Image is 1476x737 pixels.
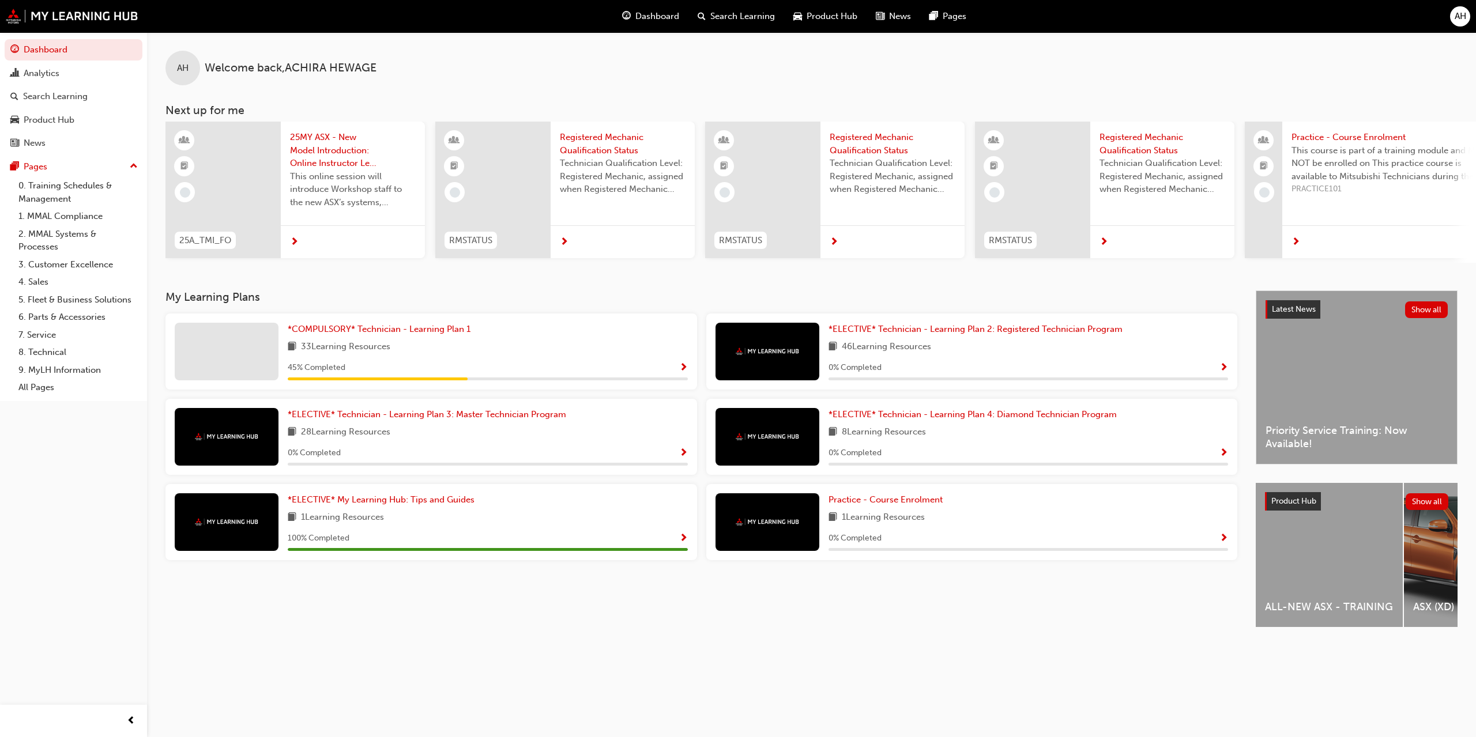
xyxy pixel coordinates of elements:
[876,9,884,24] span: news-icon
[920,5,976,28] a: pages-iconPages
[5,86,142,107] a: Search Learning
[205,62,376,75] span: Welcome back , ACHIRA HEWAGE
[10,92,18,102] span: search-icon
[449,234,492,247] span: RMSTATUS
[23,90,88,103] div: Search Learning
[5,37,142,156] button: DashboardAnalyticsSearch LearningProduct HubNews
[5,109,142,131] a: Product Hub
[1219,448,1228,459] span: Show Progress
[301,425,390,440] span: 28 Learning Resources
[6,9,138,24] img: mmal
[1259,187,1270,198] span: learningRecordVerb_NONE-icon
[179,234,231,247] span: 25A_TMI_FO
[288,532,349,545] span: 100 % Completed
[288,511,296,525] span: book-icon
[14,291,142,309] a: 5. Fleet & Business Solutions
[1450,6,1470,27] button: AH
[1265,600,1394,614] span: ALL-NEW ASX - TRAINING
[288,361,345,375] span: 45 % Completed
[288,324,470,334] span: *COMPULSORY* Technician - Learning Plan 1
[1256,483,1403,627] a: ALL-NEW ASX - TRAINING
[830,131,955,157] span: Registered Mechanic Qualification Status
[288,425,296,440] span: book-icon
[679,531,688,546] button: Show Progress
[301,340,390,354] span: 33 Learning Resources
[705,122,965,258] a: RMSTATUSRegistered Mechanic Qualification StatusTechnician Qualification Level: Registered Mechan...
[829,409,1117,419] span: *ELECTIVE* Technician - Learning Plan 4: Diamond Technician Program
[1100,157,1225,196] span: Technician Qualification Level: Registered Mechanic, assigned when Registered Mechanic modules ha...
[975,122,1234,258] a: RMSTATUSRegistered Mechanic Qualification StatusTechnician Qualification Level: Registered Mechan...
[450,159,458,174] span: booktick-icon
[180,159,189,174] span: booktick-icon
[130,159,138,174] span: up-icon
[889,10,911,23] span: News
[829,408,1121,421] a: *ELECTIVE* Technician - Learning Plan 4: Diamond Technician Program
[829,447,882,460] span: 0 % Completed
[829,494,943,505] span: Practice - Course Enrolment
[1100,237,1108,248] span: next-icon
[720,133,728,148] span: learningResourceType_INSTRUCTOR_LED-icon
[24,114,74,127] div: Product Hub
[1266,300,1448,319] a: Latest NewsShow all
[14,273,142,291] a: 4. Sales
[290,170,416,209] span: This online session will introduce Workshop staff to the new ASX’s systems, software, servicing p...
[1219,534,1228,544] span: Show Progress
[24,67,59,80] div: Analytics
[14,308,142,326] a: 6. Parts & Accessories
[10,45,19,55] span: guage-icon
[679,361,688,375] button: Show Progress
[10,162,19,172] span: pages-icon
[14,379,142,396] a: All Pages
[679,446,688,460] button: Show Progress
[613,5,688,28] a: guage-iconDashboard
[720,187,730,198] span: learningRecordVerb_NONE-icon
[1256,290,1458,464] a: Latest NewsShow allPriority Service Training: Now Available!
[635,10,679,23] span: Dashboard
[450,133,458,148] span: learningResourceType_INSTRUCTOR_LED-icon
[829,511,837,525] span: book-icon
[1455,10,1466,23] span: AH
[1219,361,1228,375] button: Show Progress
[829,493,947,507] a: Practice - Course Enrolment
[736,347,799,355] img: mmal
[14,256,142,274] a: 3. Customer Excellence
[784,5,867,28] a: car-iconProduct Hub
[165,290,1237,304] h3: My Learning Plans
[829,361,882,375] span: 0 % Completed
[842,511,925,525] span: 1 Learning Resources
[793,9,802,24] span: car-icon
[14,177,142,207] a: 0. Training Schedules & Management
[736,518,799,526] img: mmal
[719,234,762,247] span: RMSTATUS
[830,237,838,248] span: next-icon
[829,340,837,354] span: book-icon
[829,323,1127,336] a: *ELECTIVE* Technician - Learning Plan 2: Registered Technician Program
[288,408,571,421] a: *ELECTIVE* Technician - Learning Plan 3: Master Technician Program
[288,323,475,336] a: *COMPULSORY* Technician - Learning Plan 1
[1260,133,1268,148] span: people-icon
[929,9,938,24] span: pages-icon
[679,534,688,544] span: Show Progress
[1219,446,1228,460] button: Show Progress
[10,138,19,149] span: news-icon
[842,425,926,440] span: 8 Learning Resources
[1405,301,1448,318] button: Show all
[1265,492,1448,511] a: Product HubShow all
[943,10,966,23] span: Pages
[301,511,384,525] span: 1 Learning Resources
[1219,531,1228,546] button: Show Progress
[1291,237,1300,248] span: next-icon
[720,159,728,174] span: booktick-icon
[867,5,920,28] a: news-iconNews
[5,39,142,61] a: Dashboard
[990,159,998,174] span: booktick-icon
[288,409,566,419] span: *ELECTIVE* Technician - Learning Plan 3: Master Technician Program
[560,131,686,157] span: Registered Mechanic Qualification Status
[622,9,631,24] span: guage-icon
[165,122,425,258] a: 25A_TMI_FO25MY ASX - New Model Introduction: Online Instructor Led TrainingThis online session wi...
[288,493,479,507] a: *ELECTIVE* My Learning Hub: Tips and Guides
[990,133,998,148] span: learningResourceType_INSTRUCTOR_LED-icon
[195,433,258,440] img: mmal
[24,137,46,150] div: News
